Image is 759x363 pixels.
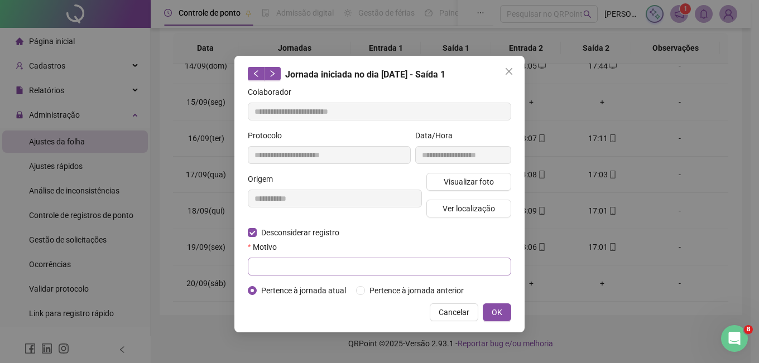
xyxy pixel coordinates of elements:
[248,67,265,80] button: left
[483,303,511,321] button: OK
[248,86,299,98] label: Colaborador
[439,306,469,318] span: Cancelar
[443,202,495,215] span: Ver localização
[444,176,494,188] span: Visualizar foto
[365,284,468,297] span: Pertence à jornada anterior
[500,62,518,80] button: Close
[430,303,478,321] button: Cancelar
[426,200,511,217] button: Ver localização
[268,70,276,78] span: right
[248,129,289,142] label: Protocolo
[257,226,344,239] span: Desconsiderar registro
[252,70,260,78] span: left
[492,306,502,318] span: OK
[744,325,753,334] span: 8
[505,67,513,76] span: close
[248,67,511,81] div: Jornada iniciada no dia [DATE] - Saída 1
[721,325,748,352] iframe: Intercom live chat
[426,173,511,191] button: Visualizar foto
[415,129,460,142] label: Data/Hora
[257,284,350,297] span: Pertence à jornada atual
[264,67,281,80] button: right
[248,173,280,185] label: Origem
[248,241,284,253] label: Motivo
